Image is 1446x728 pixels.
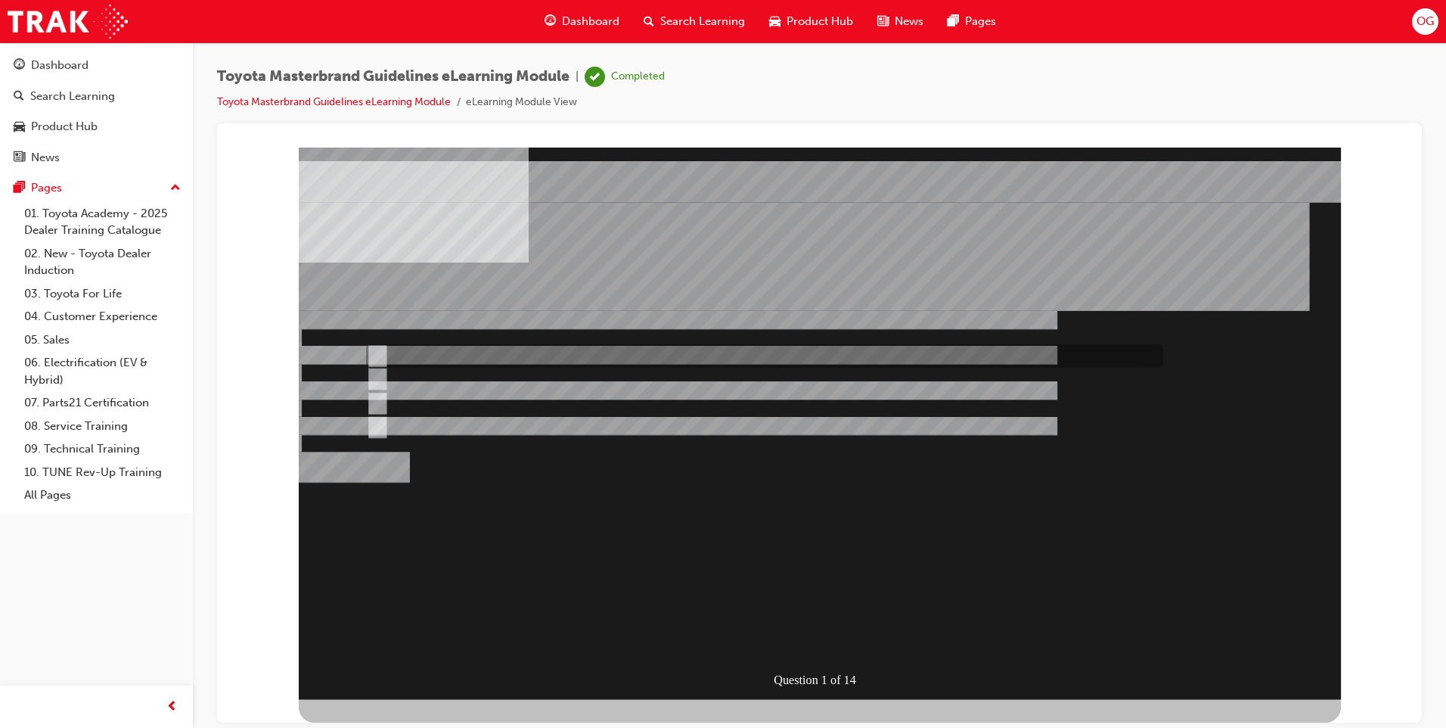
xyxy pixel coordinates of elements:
a: news-iconNews [865,6,936,37]
a: Dashboard [6,51,187,79]
span: search-icon [14,90,24,104]
span: | [576,68,579,86]
span: learningRecordVerb_COMPLETE-icon [585,67,605,87]
button: DashboardSearch LearningProduct HubNews [6,48,187,174]
span: car-icon [14,120,25,134]
div: Search Learning [30,88,115,105]
a: car-iconProduct Hub [757,6,865,37]
a: Search Learning [6,82,187,110]
span: news-icon [877,12,889,31]
span: guage-icon [545,12,556,31]
a: Toyota Masterbrand Guidelines eLearning Module [217,95,451,108]
a: 08. Service Training [18,415,187,438]
span: pages-icon [948,12,959,31]
button: OG [1412,8,1438,35]
span: guage-icon [14,59,25,73]
a: 02. New - Toyota Dealer Induction [18,242,187,282]
a: guage-iconDashboard [532,6,631,37]
div: Pages [31,179,62,197]
span: Product Hub [787,13,853,30]
span: prev-icon [166,698,178,717]
span: up-icon [170,179,181,198]
a: 05. Sales [18,328,187,352]
a: 09. Technical Training [18,437,187,461]
span: car-icon [769,12,780,31]
div: Product Hub [31,118,98,135]
a: 07. Parts21 Certification [18,391,187,415]
div: Completed [611,70,665,84]
a: 01. Toyota Academy - 2025 Dealer Training Catalogue [18,202,187,242]
span: Toyota Masterbrand Guidelines eLearning Module [217,68,569,86]
span: News [895,13,923,30]
span: Dashboard [562,13,619,30]
a: 04. Customer Experience [18,305,187,328]
div: News [31,149,60,166]
a: Product Hub [6,113,187,141]
button: Pages [6,174,187,202]
span: pages-icon [14,182,25,195]
a: pages-iconPages [936,6,1008,37]
div: Multiple Choice Quiz [70,552,1112,593]
span: Search Learning [660,13,745,30]
a: News [6,144,187,172]
span: Pages [965,13,996,30]
span: OG [1417,13,1434,30]
span: search-icon [644,12,654,31]
a: 06. Electrification (EV & Hybrid) [18,351,187,391]
li: eLearning Module View [466,94,577,111]
span: news-icon [14,151,25,165]
img: Trak [8,5,128,39]
a: 10. TUNE Rev-Up Training [18,461,187,484]
a: 03. Toyota For Life [18,282,187,306]
div: Question 1 of 14 [542,521,650,544]
a: search-iconSearch Learning [631,6,757,37]
div: Dashboard [31,57,88,74]
a: All Pages [18,484,187,507]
